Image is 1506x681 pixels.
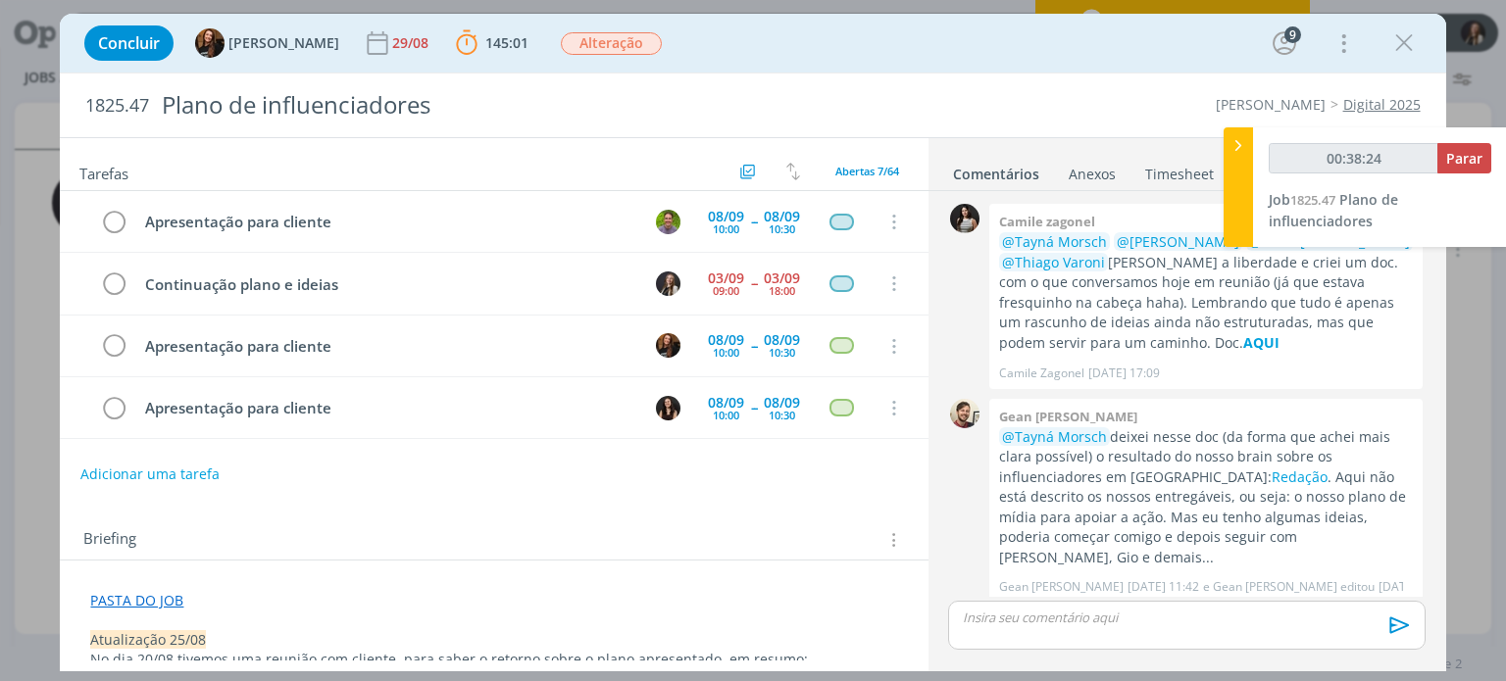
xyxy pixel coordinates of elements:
span: @Thiago Varoni [1002,253,1105,271]
a: Timesheet [1144,156,1215,184]
button: L [654,268,683,298]
span: Abertas 7/64 [835,164,899,178]
img: T [656,210,680,234]
div: 03/09 [764,271,800,285]
button: T [654,207,683,236]
div: Apresentação para cliente [136,210,637,234]
button: Adicionar uma tarefa [79,457,221,492]
img: T [195,28,225,58]
img: C [950,204,979,233]
span: 145:01 [485,33,528,52]
div: 9 [1284,26,1301,43]
div: 10:30 [769,347,795,358]
button: I [654,393,683,422]
p: [PERSON_NAME] a liberdade e criei um doc. com o que conversamos hoje em reunião (já que estava fr... [999,232,1413,353]
span: Atualização 25/08 [90,630,206,649]
span: [DATE] 11:44 [1379,578,1450,596]
div: 08/09 [708,210,744,223]
span: [DATE] 11:42 [1128,578,1199,596]
div: 10:00 [713,347,739,358]
a: Redação [1272,467,1328,486]
span: Briefing [83,527,136,553]
button: T[PERSON_NAME] [195,28,339,58]
img: arrow-down-up.svg [786,163,800,180]
div: 08/09 [708,333,744,347]
div: Plano de influenciadores [153,81,856,129]
button: Concluir [84,25,174,61]
span: -- [751,276,757,290]
span: [PERSON_NAME] [228,36,339,50]
span: -- [751,215,757,228]
div: Apresentação para cliente [136,334,637,359]
button: Alteração [560,31,663,56]
div: 09:00 [713,285,739,296]
p: Gean [PERSON_NAME] [999,578,1124,596]
div: Continuação plano e ideias [136,272,637,297]
span: Tarefas [79,160,128,183]
div: 10:00 [713,410,739,420]
div: 29/08 [392,36,432,50]
div: Apresentação para cliente [136,396,637,420]
span: -- [751,339,757,353]
span: 1825.47 [1290,191,1335,209]
div: 08/09 [764,396,800,410]
div: 03/09 [708,271,744,285]
a: PASTA DO JOB [90,591,183,609]
a: Job1825.47Plano de influenciadores [1269,190,1398,230]
span: -- [751,401,757,414]
div: 08/09 [764,210,800,223]
a: Digital 2025 [1343,95,1421,114]
span: @[PERSON_NAME] [1117,232,1239,251]
p: deixei nesse doc (da forma que achei mais clara possível) o resultado do nosso brain sobre os inf... [999,427,1413,567]
span: @Tayná Morsch [1002,427,1107,446]
div: Anexos [1069,165,1116,184]
div: 10:00 [713,223,739,234]
div: 10:30 [769,223,795,234]
p: Camile Zagonel [999,365,1084,382]
b: Gean [PERSON_NAME] [999,408,1137,425]
span: e Gean [PERSON_NAME] editou [1203,578,1375,596]
div: dialog [60,14,1445,671]
a: [PERSON_NAME] [1216,95,1326,114]
span: Plano de influenciadores [1269,190,1398,230]
b: Camile zagonel [999,213,1095,230]
div: 08/09 [708,396,744,410]
span: Alteração [561,32,662,55]
div: 10:30 [769,410,795,420]
img: T [656,333,680,358]
img: L [656,271,680,296]
button: Parar [1437,143,1491,173]
img: G [950,399,979,428]
span: 1825.47 [85,95,149,117]
a: AQUI [1243,333,1280,352]
span: @Tayná Morsch [1002,232,1107,251]
a: Comentários [952,156,1040,184]
span: Parar [1446,149,1482,168]
span: [DATE] 17:09 [1088,365,1160,382]
button: 9 [1269,27,1300,59]
button: T [654,331,683,361]
img: I [656,396,680,420]
button: L [654,455,683,484]
span: Concluir [98,35,160,51]
button: 145:01 [451,27,533,59]
div: 08/09 [764,333,800,347]
p: No dia 20/08 tivemos uma reunião com cliente, para saber o retorno sobre o plano apresentado, em ... [90,650,897,669]
div: 18:00 [769,285,795,296]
